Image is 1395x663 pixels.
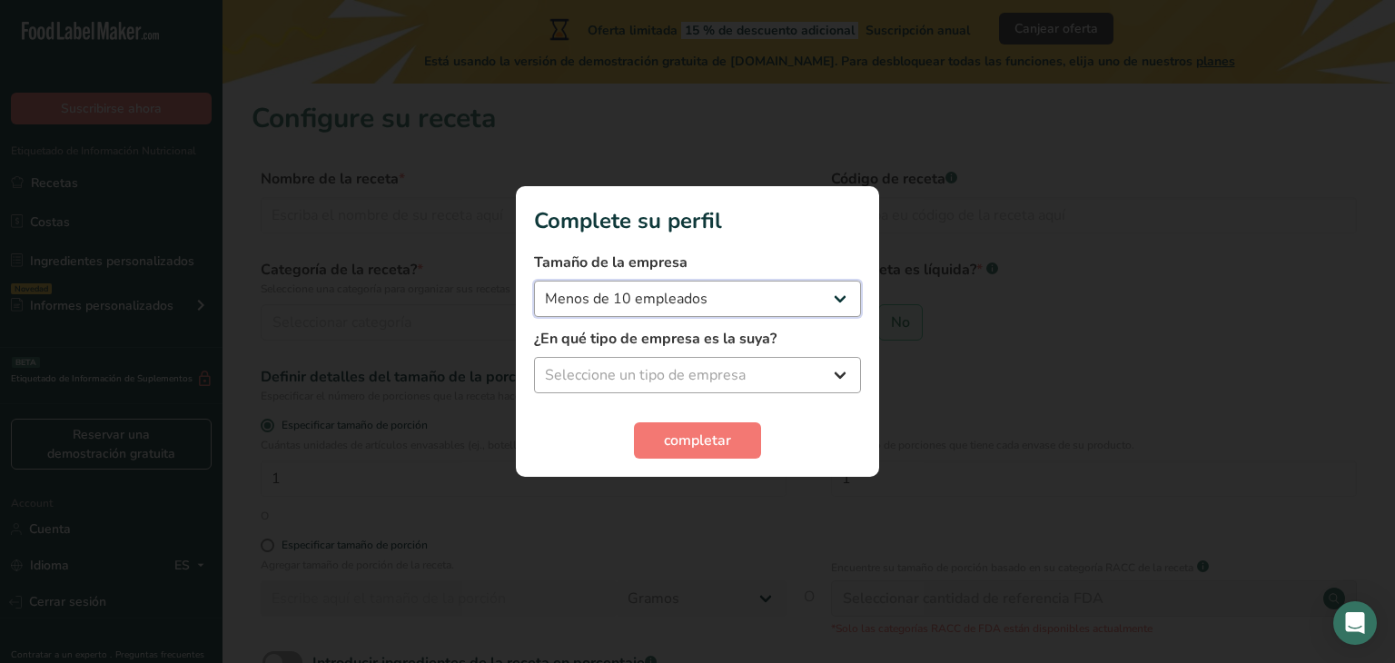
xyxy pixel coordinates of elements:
[534,328,861,350] label: ¿En qué tipo de empresa es la suya?
[534,252,861,273] label: Tamaño de la empresa
[664,430,731,451] span: completar
[1333,601,1377,645] div: Open Intercom Messenger
[534,204,861,237] h1: Complete su perfil
[634,422,761,459] button: completar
